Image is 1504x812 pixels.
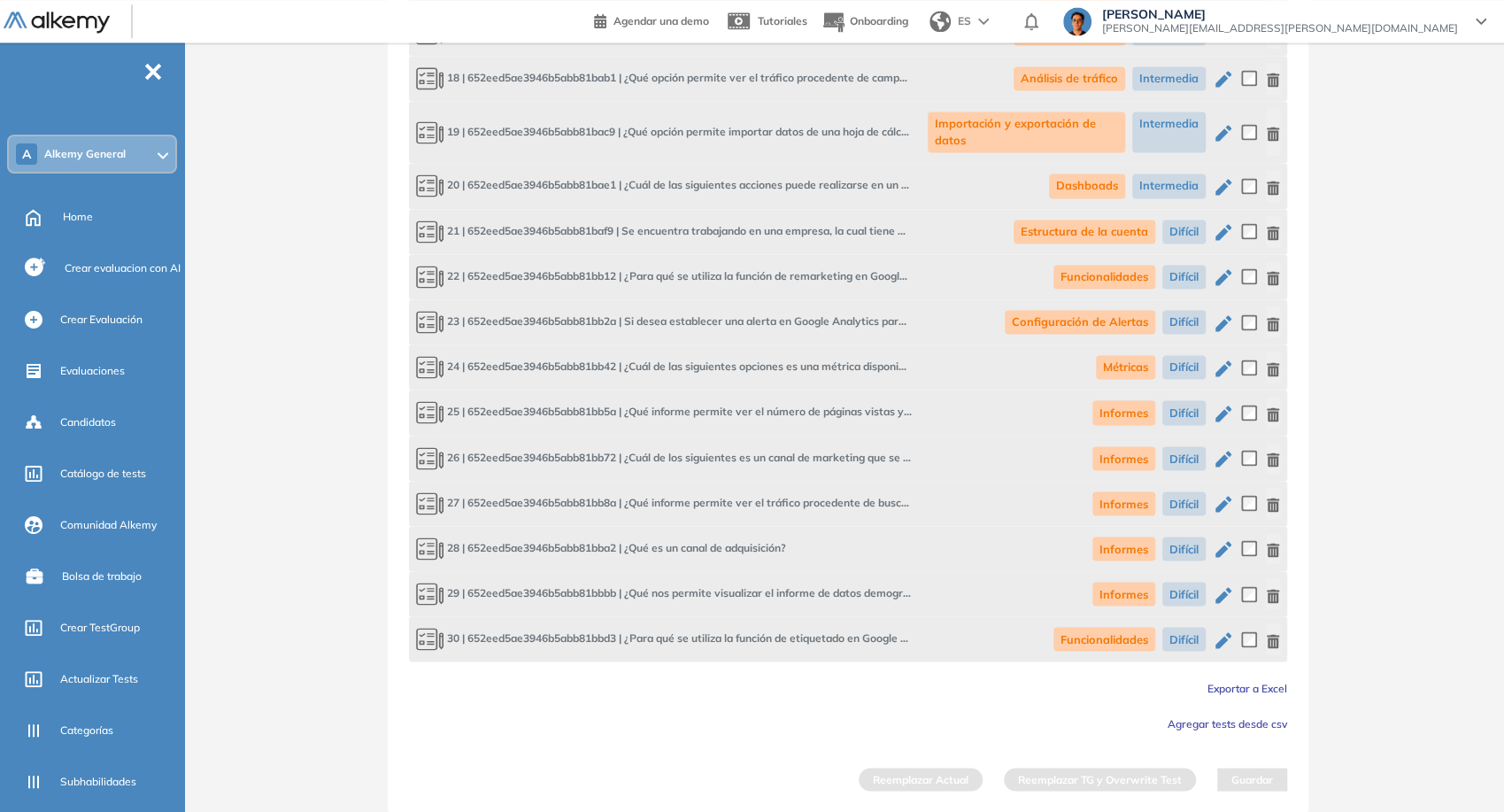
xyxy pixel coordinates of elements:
[60,774,136,790] span: Subhabilidades
[416,174,912,197] span: ¿Cuál de las siguientes acciones puede realizarse en un dashboard personalizado?
[1162,582,1206,606] span: Difícil
[929,11,951,32] img: world
[1207,681,1287,694] span: Exportar a Excel
[60,620,140,636] span: Crear TestGroup
[1168,716,1287,730] span: Agregar tests desde csv
[416,66,912,90] span: ¿Qué opción permite ver el tráfico procedente de campañas de publicidad en Google Analytics?
[1162,310,1206,334] span: Difícil
[1102,7,1458,21] span: [PERSON_NAME]
[1092,582,1155,606] span: Informes
[1162,265,1206,289] span: Difícil
[60,312,143,328] span: Crear Evaluación
[416,355,912,379] span: ¿Cuál de las siguientes opciones es una métrica disponible en Google Analytics?
[1053,265,1155,289] span: Funcionalidades
[416,265,912,289] span: ¿Para qué se utiliza la función de remarketing en Google Analytics?
[1162,446,1206,470] span: Difícil
[1049,174,1125,197] span: Dashboads
[758,14,807,27] span: Tutoriales
[1162,537,1206,561] span: Difícil
[62,568,142,584] span: Bolsa de trabajo
[1092,400,1155,424] span: Informes
[850,14,908,27] span: Onboarding
[1053,627,1155,651] span: Funcionalidades
[416,537,786,561] span: ¿Qué es un canal de adquisición?
[928,112,1125,152] span: Importación y exportación de datos
[65,260,181,276] span: Crear evaluacion con AI
[60,671,138,687] span: Actualizar Tests
[60,414,116,430] span: Candidatos
[1092,446,1155,470] span: Informes
[416,400,912,424] span: ¿Qué informe permite ver el número de páginas vistas y el tiempo promedio en página en Google Ana...
[60,363,125,379] span: Evaluaciones
[1014,220,1155,244] span: Estructura de la cuenta
[613,14,709,27] span: Agendar una demo
[416,491,912,515] span: ¿Qué informe permite ver el tráfico procedente de buscadores en Google Analytics y comparar el re...
[44,147,126,161] span: Alkemy General
[1004,768,1196,791] button: Reemplazar TG y Overwrite Test
[1162,491,1206,515] span: Difícil
[1207,676,1287,697] button: Exportar a Excel
[416,446,912,470] span: ¿Cuál de los siguientes es un canal de marketing que se utiliza en el informe de adquisición?
[1096,355,1155,379] span: Métricas
[958,13,971,29] span: ES
[1162,355,1206,379] span: Difícil
[416,220,912,244] span: Se encuentra trabajando en una empresa, la cual tiene múltiples unidades de negocios. ¿Qué decisi...
[859,768,983,791] button: Reemplazar Actual
[1217,768,1287,791] button: Guardar
[60,466,146,482] span: Catálogo de tests
[1132,112,1206,152] span: Intermedia
[416,582,912,606] span: ¿Qué nos permite visualizar el informe de datos demográficos e intereses?
[1162,400,1206,424] span: Difícil
[1162,627,1206,651] span: Difícil
[1162,220,1206,244] span: Difícil
[416,627,912,651] span: ¿Para qué se utiliza la función de etiquetado en Google Analytics?
[416,310,912,334] span: Si desea establecer una alerta en Google Analytics para notificar cuando se cumplan o no se cumpl...
[60,517,157,533] span: Comunidad Alkemy
[60,723,113,739] span: Categorías
[22,147,31,161] span: A
[1168,711,1287,732] button: Agregar tests desde csv
[821,3,908,41] button: Onboarding
[978,18,989,25] img: arrow
[594,9,709,30] a: Agendar una demo
[416,120,912,144] span: ¿Qué opción permite importar datos de una hoja de cálculo a Google Analytics?
[1132,66,1206,90] span: Intermedia
[1092,537,1155,561] span: Informes
[1092,491,1155,515] span: Informes
[1014,66,1125,90] span: Análisis de tráfico
[4,12,110,34] img: Logo
[1102,21,1458,35] span: [PERSON_NAME][EMAIL_ADDRESS][PERSON_NAME][DOMAIN_NAME]
[1005,310,1155,334] span: Configuración de Alertas
[1132,174,1206,197] span: Intermedia
[63,209,93,225] span: Home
